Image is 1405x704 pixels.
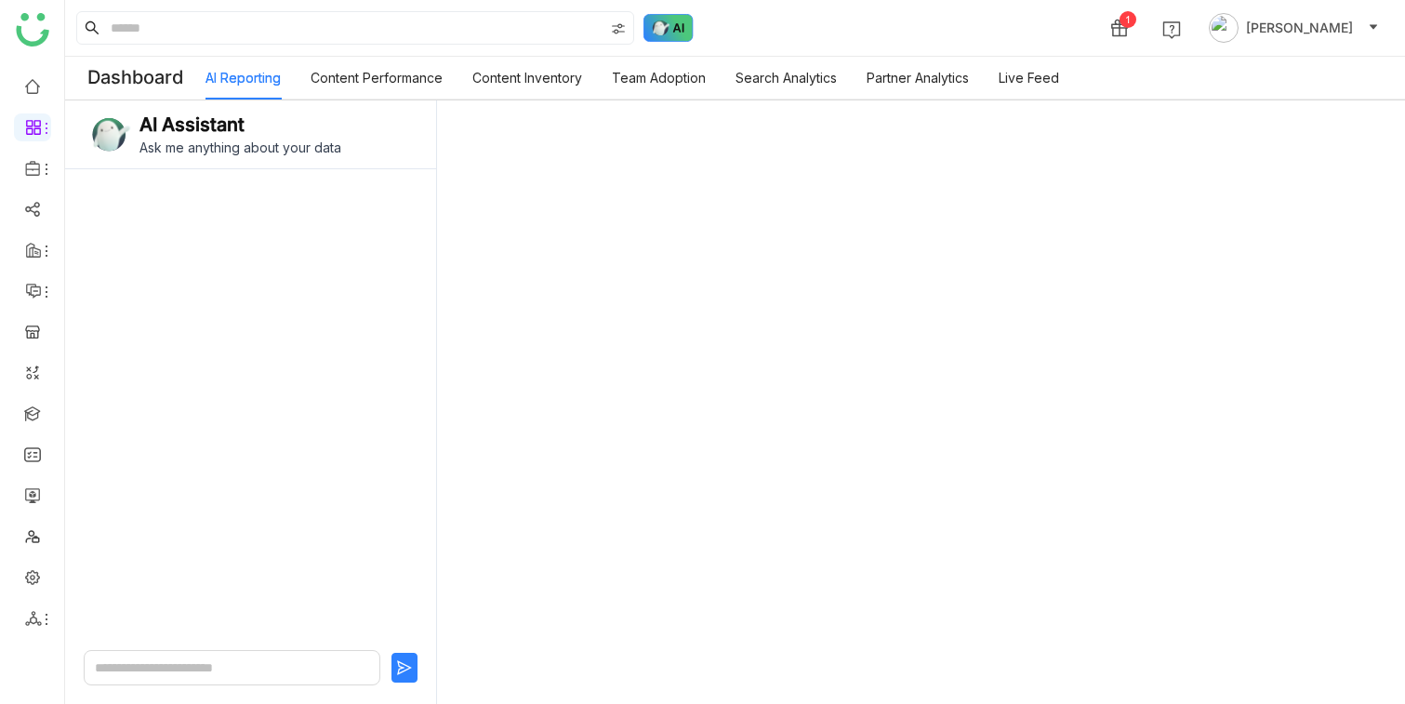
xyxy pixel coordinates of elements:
[867,70,969,86] a: Partner Analytics
[612,70,706,86] a: Team Adoption
[736,70,837,86] a: Search Analytics
[643,14,694,42] img: ask-buddy-hover.svg
[1209,13,1239,43] img: avatar
[1120,11,1136,28] div: 1
[65,57,205,100] div: Dashboard
[139,113,245,136] div: AI Assistant
[1162,20,1181,39] img: help.svg
[139,139,414,155] div: Ask me anything about your data
[1246,18,1353,38] span: [PERSON_NAME]
[205,70,281,86] a: AI Reporting
[16,13,49,46] img: logo
[611,21,626,36] img: search-type.svg
[311,70,443,86] a: Content Performance
[87,113,132,155] img: ask-buddy.svg
[472,70,582,86] a: Content Inventory
[1205,13,1383,43] button: [PERSON_NAME]
[999,70,1059,86] a: Live Feed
